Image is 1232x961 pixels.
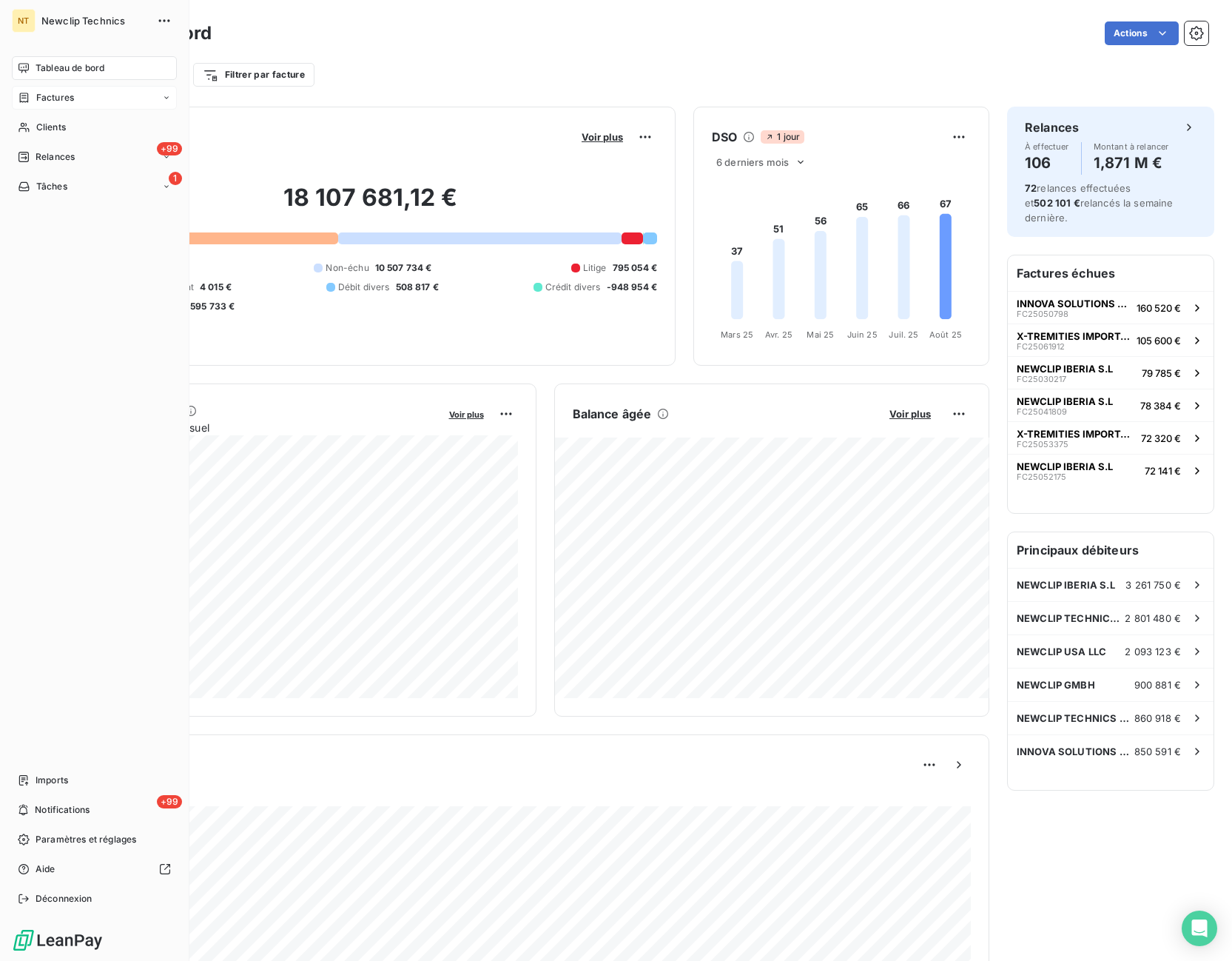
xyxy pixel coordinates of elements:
h6: Balance âgée [573,405,652,423]
span: Aide [36,863,55,876]
span: NEWCLIP GMBH [1017,679,1095,691]
span: Montant à relancer [1094,142,1169,151]
button: X-TREMITIES IMPORTADORA E DISTRIBUIFC25061912105 600 € [1008,324,1214,356]
span: Paramètres et réglages [36,833,136,846]
span: 105 600 € [1137,335,1181,346]
a: Paramètres et réglages [12,828,177,851]
h6: Principaux débiteurs [1008,532,1214,568]
span: 2 801 480 € [1125,612,1181,624]
span: 72 141 € [1145,465,1181,477]
span: FC25030217 [1017,375,1066,384]
span: 10 507 734 € [375,261,432,275]
span: Crédit divers [545,281,601,294]
span: 900 881 € [1134,679,1181,691]
span: Notifications [35,803,90,817]
tspan: Mai 25 [807,329,834,340]
h6: Factures échues [1008,255,1214,291]
h4: 1,871 M € [1094,151,1169,175]
button: Actions [1105,21,1179,45]
span: Tableau de bord [36,61,104,75]
span: 1 jour [761,130,804,144]
span: FC25053375 [1017,440,1068,449]
span: FC25061912 [1017,342,1065,351]
span: INNOVA SOLUTIONS SPA [1017,298,1131,309]
button: Voir plus [577,130,627,144]
span: 72 320 € [1141,432,1181,444]
button: Filtrer par facture [193,63,314,87]
h6: Relances [1025,118,1079,136]
h2: 18 107 681,12 € [84,183,657,227]
span: 160 520 € [1137,302,1181,314]
div: Open Intercom Messenger [1182,911,1217,946]
span: Débit divers [338,281,390,294]
button: NEWCLIP IBERIA S.LFC2503021779 785 € [1008,356,1214,389]
span: FC25050798 [1017,309,1068,318]
span: X-TREMITIES IMPORTADORA E DISTRIBUI [1017,428,1135,440]
a: 1Tâches [12,175,177,198]
span: NEWCLIP IBERIA S.L [1017,395,1113,407]
span: 6 derniers mois [716,156,789,168]
span: FC25052175 [1017,472,1066,481]
button: NEWCLIP IBERIA S.LFC2505217572 141 € [1008,454,1214,486]
span: 3 261 750 € [1125,579,1181,591]
span: NEWCLIP IBERIA S.L [1017,579,1115,591]
span: +99 [157,142,182,155]
button: INNOVA SOLUTIONS SPAFC25050798160 520 € [1008,291,1214,324]
span: 4 015 € [200,281,232,294]
div: NT [12,9,36,33]
span: Voir plus [449,409,484,420]
a: Factures [12,86,177,110]
span: -595 733 € [186,300,235,313]
span: À effectuer [1025,142,1069,151]
span: Relances [36,150,75,164]
span: 79 785 € [1142,367,1181,379]
span: 2 093 123 € [1125,646,1181,657]
span: FC25041809 [1017,407,1067,416]
span: NEWCLIP TECHNICS JAPAN KK [1017,712,1134,724]
button: NEWCLIP IBERIA S.LFC2504180978 384 € [1008,389,1214,421]
span: -948 954 € [607,281,658,294]
span: Voir plus [889,408,931,420]
span: NEWCLIP IBERIA S.L [1017,363,1113,375]
span: Déconnexion [36,892,92,905]
span: 78 384 € [1140,400,1181,412]
span: 850 591 € [1134,746,1181,757]
button: X-TREMITIES IMPORTADORA E DISTRIBUIFC2505337572 320 € [1008,421,1214,454]
span: 502 101 € [1034,197,1080,209]
h4: 106 [1025,151,1069,175]
tspan: Mars 25 [721,329,753,340]
button: Voir plus [445,407,488,421]
span: Factures [36,91,74,104]
a: Imports [12,769,177,792]
span: 72 [1025,182,1037,194]
tspan: Avr. 25 [765,329,792,340]
span: Clients [36,121,66,134]
span: NEWCLIP IBERIA S.L [1017,461,1113,472]
tspan: Juil. 25 [889,329,918,340]
span: Imports [36,774,68,787]
h6: DSO [712,128,737,146]
span: relances effectuées et relancés la semaine dernière. [1025,182,1174,224]
span: 1 [169,172,182,185]
span: Voir plus [582,131,623,143]
a: Aide [12,857,177,881]
a: +99Relances [12,145,177,169]
span: 860 918 € [1134,712,1181,724]
span: INNOVA SOLUTIONS SPA [1017,746,1134,757]
span: Chiffre d'affaires mensuel [84,420,439,435]
tspan: Juin 25 [847,329,878,340]
tspan: Août 25 [929,329,962,340]
a: Clients [12,115,177,139]
span: 795 054 € [613,261,657,275]
span: NEWCLIP USA LLC [1017,646,1106,657]
span: Non-échu [326,261,368,275]
span: +99 [157,795,182,808]
a: Tableau de bord [12,56,177,80]
button: Voir plus [885,407,935,421]
span: 508 817 € [396,281,439,294]
span: Litige [583,261,607,275]
span: Newclip Technics [41,15,148,27]
img: Logo LeanPay [12,928,104,952]
span: NEWCLIP TECHNICS AUSTRALIA PTY [1017,612,1125,624]
span: X-TREMITIES IMPORTADORA E DISTRIBUI [1017,330,1131,342]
